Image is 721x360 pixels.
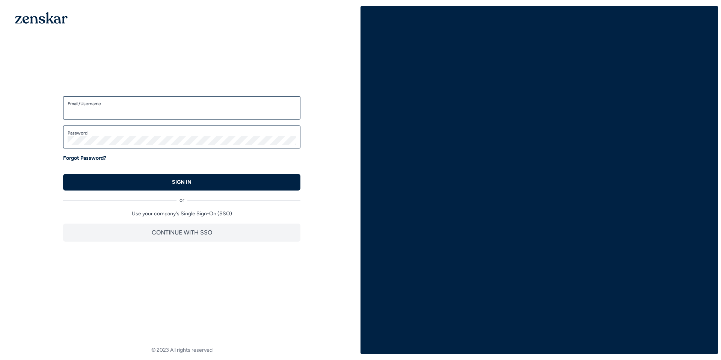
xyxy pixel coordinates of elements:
div: or [63,191,300,204]
label: Email/Username [68,101,296,107]
p: SIGN IN [172,178,192,186]
footer: © 2023 All rights reserved [3,346,360,354]
a: Forgot Password? [63,154,106,162]
button: SIGN IN [63,174,300,191]
img: 1OGAJ2xQqyY4LXKgY66KYq0eOWRCkrZdAb3gUhuVAqdWPZE9SRJmCz+oDMSn4zDLXe31Ii730ItAGKgCKgCCgCikA4Av8PJUP... [15,12,68,24]
label: Password [68,130,296,136]
button: CONTINUE WITH SSO [63,224,300,242]
p: Use your company's Single Sign-On (SSO) [63,210,300,218]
